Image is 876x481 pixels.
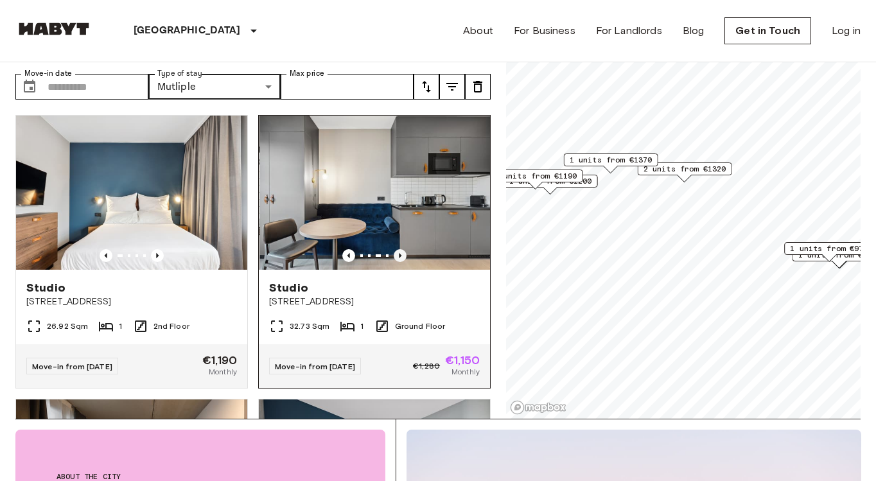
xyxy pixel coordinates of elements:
a: About [463,23,493,39]
span: Move-in from [DATE] [275,362,355,371]
span: Ground Floor [395,320,446,332]
span: Monthly [209,366,237,378]
a: Previous imagePrevious imageStudio[STREET_ADDRESS]32.73 Sqm1Ground FloorMove-in from [DATE]€1,280... [258,115,491,389]
div: Map marker [504,175,598,195]
div: Map marker [638,162,732,182]
label: Type of stay [157,68,202,79]
span: €1,150 [445,354,480,366]
button: tune [414,74,439,100]
span: 1 units from €1200 [509,175,592,187]
div: Map marker [784,242,874,262]
div: Map marker [489,170,583,189]
a: Blog [683,23,705,39]
div: Mutliple [148,74,281,100]
span: 1 units from €1190 [495,170,577,182]
a: Mapbox logo [510,400,566,415]
p: [GEOGRAPHIC_DATA] [134,23,241,39]
button: tune [439,74,465,100]
span: 1 units from €970 [790,243,868,254]
button: Previous image [151,249,164,262]
span: Studio [26,280,66,295]
span: 1 [119,320,122,332]
a: Get in Touch [724,17,811,44]
img: Habyt [15,22,92,35]
label: Move-in date [24,68,72,79]
span: €1,280 [413,360,440,372]
img: Marketing picture of unit DE-01-480-214-01 [16,116,247,270]
span: Monthly [451,366,480,378]
button: tune [465,74,491,100]
span: 1 [360,320,364,332]
button: Previous image [100,249,112,262]
a: Marketing picture of unit DE-01-480-214-01Previous imagePrevious imageStudio[STREET_ADDRESS]26.92... [15,115,248,389]
img: Marketing picture of unit DE-01-482-008-01 [260,116,491,270]
button: Choose date [17,74,42,100]
a: For Landlords [596,23,662,39]
span: [STREET_ADDRESS] [26,295,237,308]
span: Studio [269,280,308,295]
span: 26.92 Sqm [47,320,88,332]
button: Previous image [394,249,407,262]
div: Map marker [564,153,658,173]
label: Max price [290,68,324,79]
a: For Business [514,23,575,39]
button: Previous image [342,249,355,262]
span: Move-in from [DATE] [32,362,112,371]
span: 2nd Floor [153,320,189,332]
span: 32.73 Sqm [290,320,329,332]
span: [STREET_ADDRESS] [269,295,480,308]
span: 1 units from €1370 [570,154,653,166]
span: €1,190 [202,354,237,366]
a: Log in [832,23,861,39]
span: 2 units from €1320 [644,163,726,175]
